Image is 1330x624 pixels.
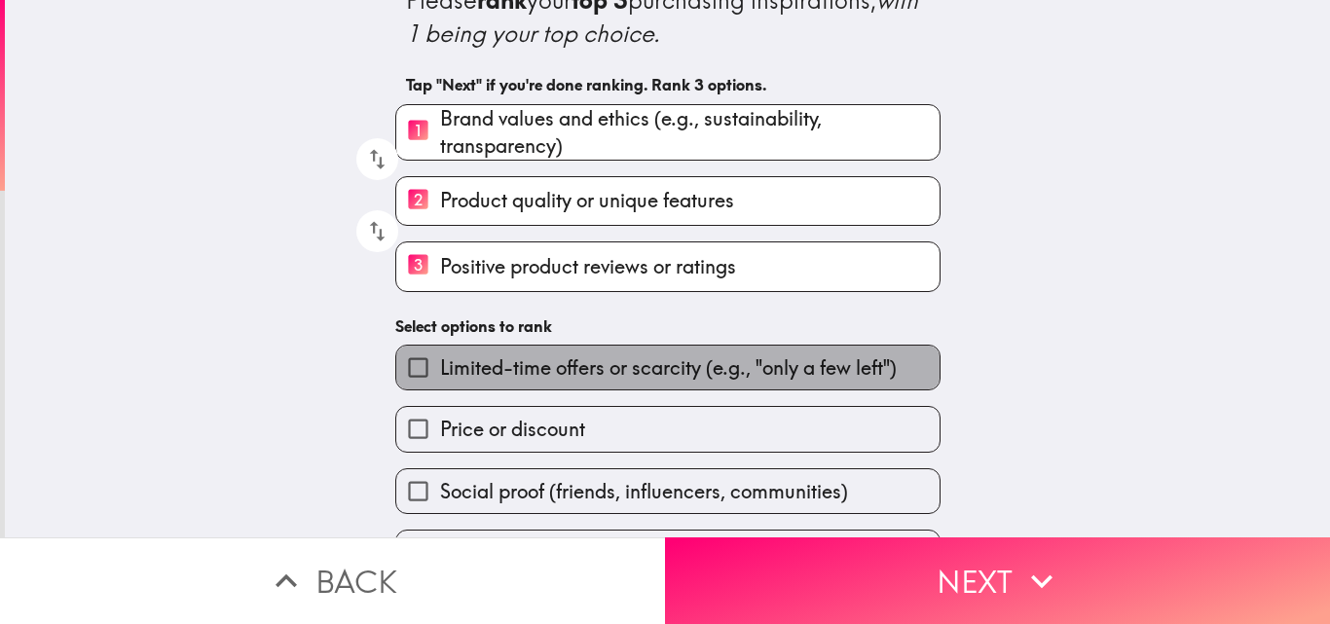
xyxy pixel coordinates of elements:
[665,537,1330,624] button: Next
[406,74,930,95] h6: Tap "Next" if you're done ranking. Rank 3 options.
[396,346,940,389] button: Limited-time offers or scarcity (e.g., "only a few left")
[440,187,734,214] span: Product quality or unique features
[395,315,941,337] h6: Select options to rank
[396,469,940,513] button: Social proof (friends, influencers, communities)
[440,416,585,443] span: Price or discount
[396,242,940,290] button: 3Positive product reviews or ratings
[396,407,940,451] button: Price or discount
[440,354,897,382] span: Limited-time offers or scarcity (e.g., "only a few left")
[440,478,848,505] span: Social proof (friends, influencers, communities)
[440,253,736,280] span: Positive product reviews or ratings
[396,105,940,160] button: 1Brand values and ethics (e.g., sustainability, transparency)
[440,105,940,160] span: Brand values and ethics (e.g., sustainability, transparency)
[396,177,940,225] button: 2Product quality or unique features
